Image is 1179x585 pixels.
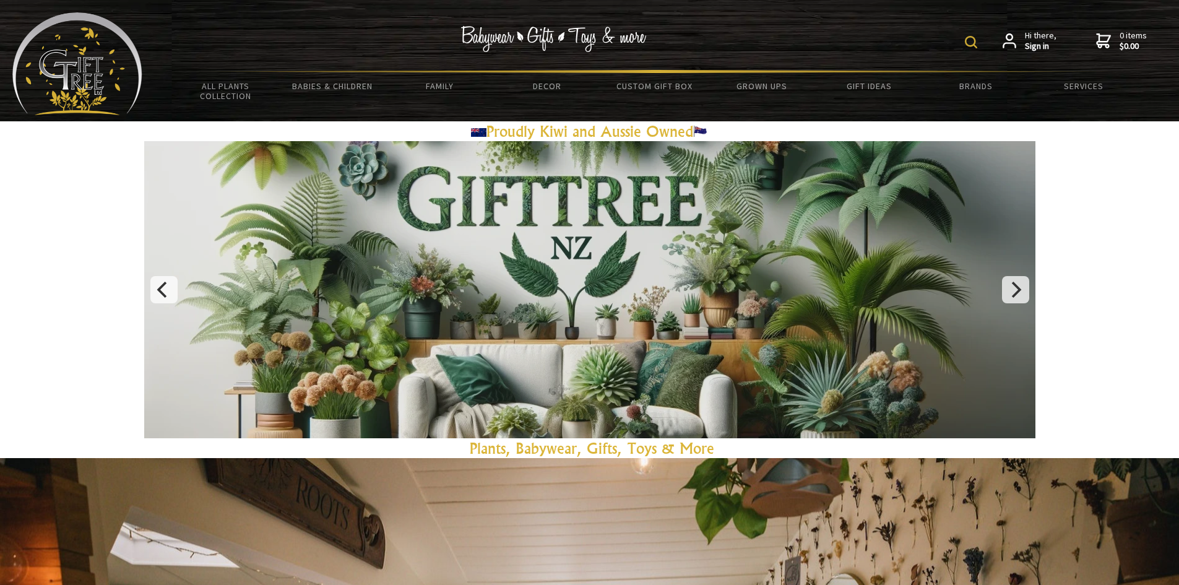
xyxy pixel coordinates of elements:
img: product search [965,36,977,48]
img: Babyware - Gifts - Toys and more... [12,12,142,115]
a: Decor [493,73,600,99]
a: Plants, Babywear, Gifts, Toys & Mor [470,439,707,457]
img: Babywear - Gifts - Toys & more [461,26,647,52]
button: Previous [150,276,178,303]
a: Services [1030,73,1137,99]
strong: Sign in [1025,41,1056,52]
a: Proudly Kiwi and Aussie Owned [471,122,709,141]
a: Gift Ideas [815,73,922,99]
a: Hi there,Sign in [1003,30,1056,52]
strong: $0.00 [1120,41,1147,52]
a: Brands [923,73,1030,99]
a: 0 items$0.00 [1096,30,1147,52]
a: Babies & Children [279,73,386,99]
a: All Plants Collection [172,73,279,109]
a: Family [386,73,493,99]
span: Hi there, [1025,30,1056,52]
button: Next [1002,276,1029,303]
span: 0 items [1120,30,1147,52]
a: Grown Ups [708,73,815,99]
a: Custom Gift Box [601,73,708,99]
